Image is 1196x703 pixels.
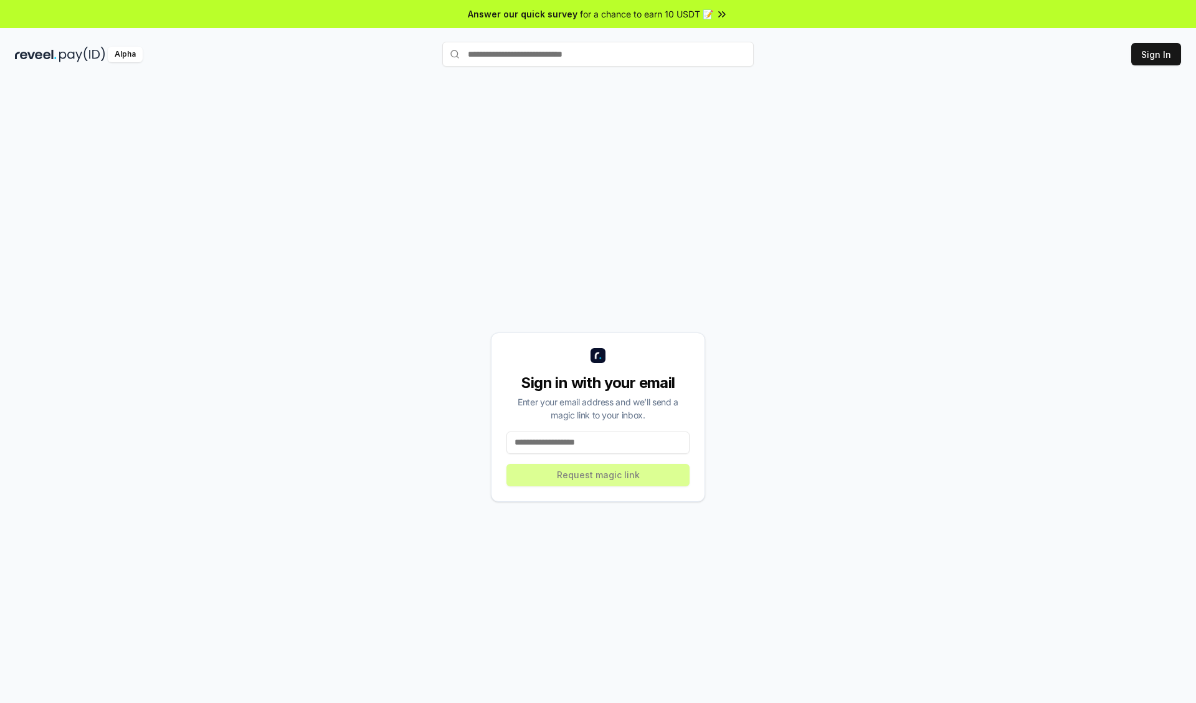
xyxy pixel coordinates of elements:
button: Sign In [1131,43,1181,65]
div: Alpha [108,47,143,62]
div: Enter your email address and we’ll send a magic link to your inbox. [506,395,690,422]
span: for a chance to earn 10 USDT 📝 [580,7,713,21]
img: logo_small [591,348,605,363]
span: Answer our quick survey [468,7,577,21]
img: pay_id [59,47,105,62]
img: reveel_dark [15,47,57,62]
div: Sign in with your email [506,373,690,393]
